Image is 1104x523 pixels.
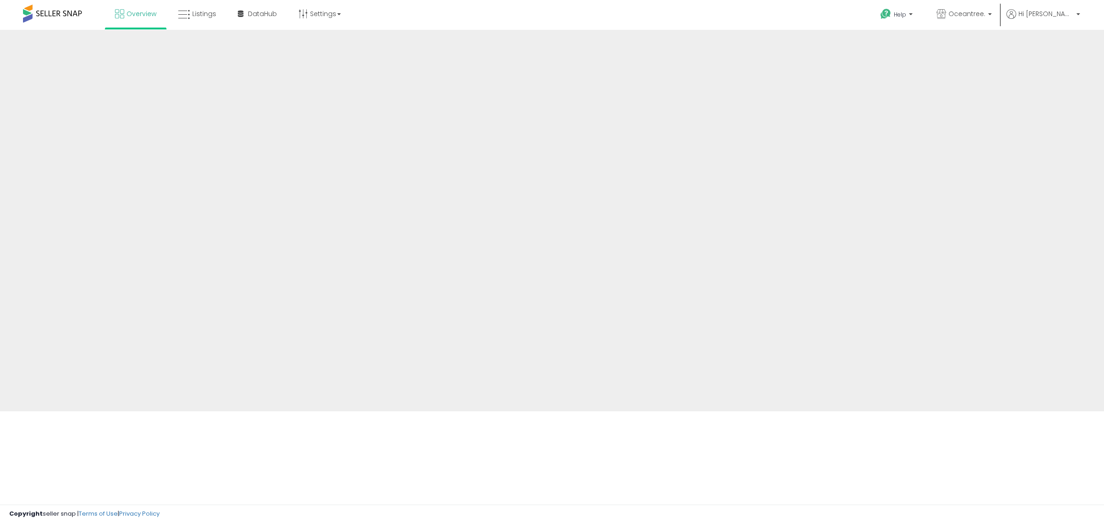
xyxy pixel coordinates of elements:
span: Overview [126,9,156,18]
a: Help [873,1,922,30]
span: Listings [192,9,216,18]
i: Get Help [880,8,891,20]
span: DataHub [248,9,277,18]
span: Help [894,11,906,18]
span: Oceantree. [949,9,985,18]
span: Hi [PERSON_NAME] [1018,9,1074,18]
a: Hi [PERSON_NAME] [1006,9,1080,30]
